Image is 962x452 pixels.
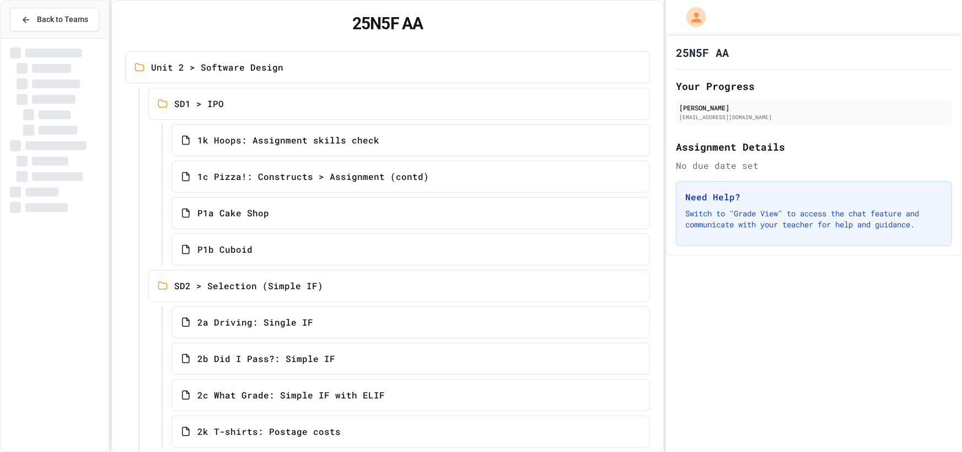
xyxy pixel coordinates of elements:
[685,208,943,230] p: Switch to "Grade View" to access the chat feature and communicate with your teacher for help and ...
[171,343,650,375] a: 2b Did I Pass?: Simple IF
[679,113,949,121] div: [EMAIL_ADDRESS][DOMAIN_NAME]
[679,103,949,113] div: [PERSON_NAME]
[197,352,335,365] span: 2b Did I Pass?: Simple IF
[675,4,709,30] div: My Account
[197,206,269,220] span: P1a Cake Shop
[125,14,650,34] h1: 25N5F AA
[37,14,89,25] span: Back to Teams
[171,379,650,411] a: 2c What Grade: Simple IF with ELIF
[171,124,650,156] a: 1k Hoops: Assignment skills check
[197,316,313,329] span: 2a Driving: Single IF
[174,97,224,110] span: SD1 > IPO
[171,306,650,338] a: 2a Driving: Single IF
[685,190,943,204] h3: Need Help?
[676,159,952,172] div: No due date set
[197,425,341,438] span: 2k T-shirts: Postage costs
[171,233,650,265] a: P1b Cuboid
[197,170,429,183] span: 1c Pizza!: Constructs > Assignment (contd)
[676,139,952,155] h2: Assignment Details
[197,243,252,256] span: P1b Cuboid
[174,279,323,293] span: SD2 > Selection (Simple IF)
[197,389,385,402] span: 2c What Grade: Simple IF with ELIF
[197,134,379,147] span: 1k Hoops: Assignment skills check
[151,61,283,74] span: Unit 2 > Software Design
[171,197,650,229] a: P1a Cake Shop
[171,416,650,448] a: 2k T-shirts: Postage costs
[171,161,650,193] a: 1c Pizza!: Constructs > Assignment (contd)
[676,45,729,60] h1: 25N5F AA
[676,78,952,94] h2: Your Progress
[10,8,99,31] button: Back to Teams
